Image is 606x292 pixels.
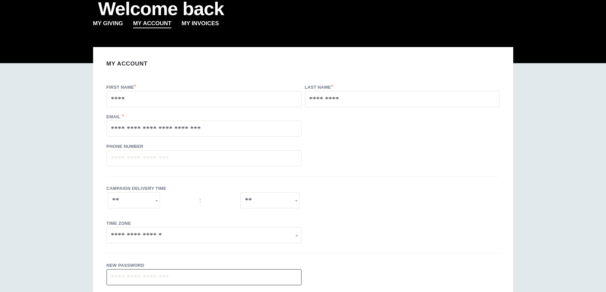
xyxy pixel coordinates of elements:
[107,85,134,90] label: First Name
[93,19,123,29] a: My Giving
[107,144,144,149] label: Phone Number
[133,19,171,29] a: My Account
[107,60,500,67] h3: MY ACCOUNT
[181,19,219,29] a: My Invoices
[107,221,131,226] label: Time zone
[107,186,166,191] label: Campaign Delivery Time
[107,114,121,119] label: Email
[107,263,145,268] label: New Password
[305,85,331,90] label: Last Name
[107,192,301,208] div: :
